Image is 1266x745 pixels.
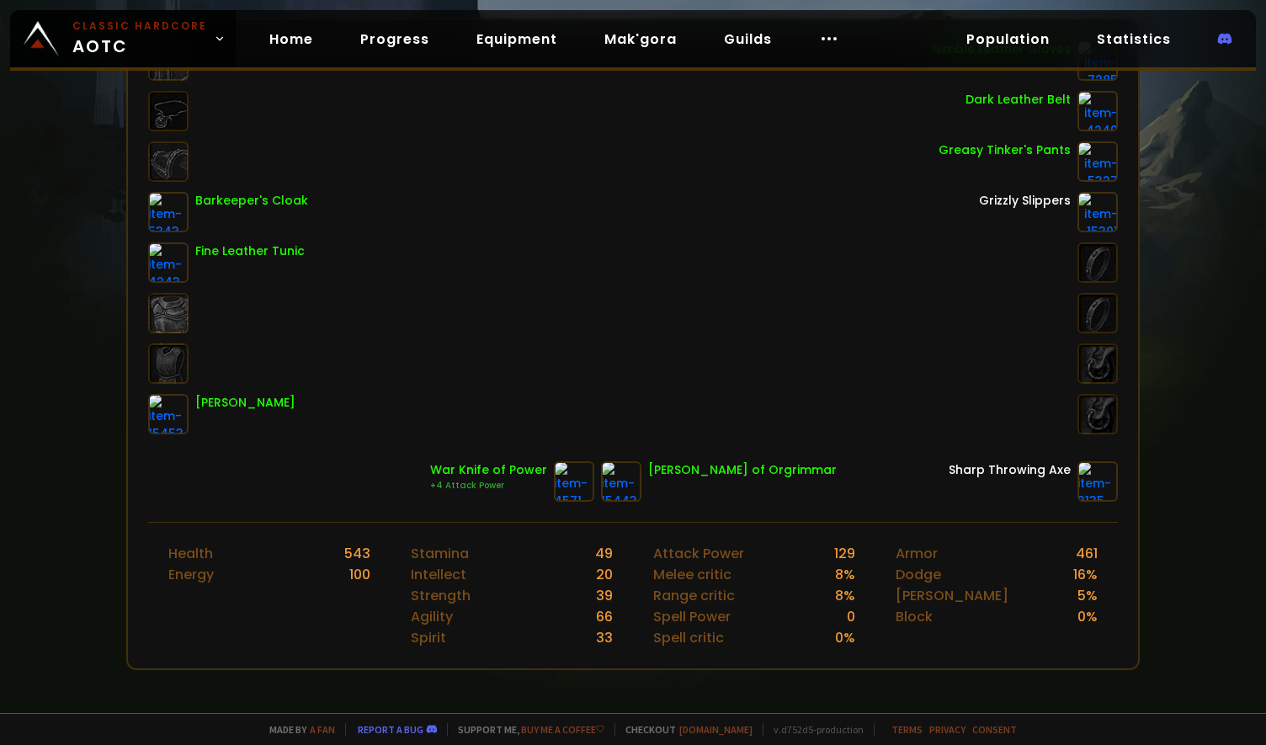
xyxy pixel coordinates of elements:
[168,564,214,585] div: Energy
[1076,543,1098,564] div: 461
[10,10,236,67] a: Classic HardcoreAOTC
[596,606,613,627] div: 66
[949,461,1071,479] div: Sharp Throwing Axe
[148,394,189,434] img: item-15453
[1077,585,1098,606] div: 5 %
[195,394,295,412] div: [PERSON_NAME]
[411,543,469,564] div: Stamina
[554,461,594,502] img: item-4571
[256,22,327,56] a: Home
[834,543,855,564] div: 129
[521,723,604,736] a: Buy me a coffee
[896,564,941,585] div: Dodge
[965,91,1071,109] div: Dark Leather Belt
[648,461,837,479] div: [PERSON_NAME] of Orgrimmar
[1083,22,1184,56] a: Statistics
[148,192,189,232] img: item-5343
[347,22,443,56] a: Progress
[896,585,1008,606] div: [PERSON_NAME]
[430,479,547,492] div: +4 Attack Power
[168,543,213,564] div: Health
[891,723,923,736] a: Terms
[1077,192,1118,232] img: item-15301
[596,585,613,606] div: 39
[835,585,855,606] div: 8 %
[896,606,933,627] div: Block
[259,723,335,736] span: Made by
[763,723,864,736] span: v. d752d5 - production
[653,543,744,564] div: Attack Power
[358,723,423,736] a: Report a bug
[896,543,938,564] div: Armor
[847,606,855,627] div: 0
[939,141,1071,159] div: Greasy Tinker's Pants
[148,242,189,283] img: item-4243
[601,461,641,502] img: item-15443
[447,723,604,736] span: Support me,
[310,723,335,736] a: a fan
[591,22,690,56] a: Mak'gora
[679,723,753,736] a: [DOMAIN_NAME]
[72,19,207,34] small: Classic Hardcore
[835,627,855,648] div: 0 %
[614,723,753,736] span: Checkout
[596,627,613,648] div: 33
[653,564,731,585] div: Melee critic
[710,22,785,56] a: Guilds
[595,543,613,564] div: 49
[72,19,207,59] span: AOTC
[653,585,735,606] div: Range critic
[411,564,466,585] div: Intellect
[1077,461,1118,502] img: item-3135
[195,242,305,260] div: Fine Leather Tunic
[349,564,370,585] div: 100
[953,22,1063,56] a: Population
[411,606,453,627] div: Agility
[653,606,731,627] div: Spell Power
[411,585,471,606] div: Strength
[1077,606,1098,627] div: 0 %
[411,627,446,648] div: Spirit
[653,627,724,648] div: Spell critic
[1077,91,1118,131] img: item-4249
[929,723,965,736] a: Privacy
[596,564,613,585] div: 20
[430,461,547,479] div: War Knife of Power
[835,564,855,585] div: 8 %
[344,543,370,564] div: 543
[979,192,1071,210] div: Grizzly Slippers
[972,723,1017,736] a: Consent
[195,192,308,210] div: Barkeeper's Cloak
[1073,564,1098,585] div: 16 %
[463,22,571,56] a: Equipment
[1077,141,1118,182] img: item-5327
